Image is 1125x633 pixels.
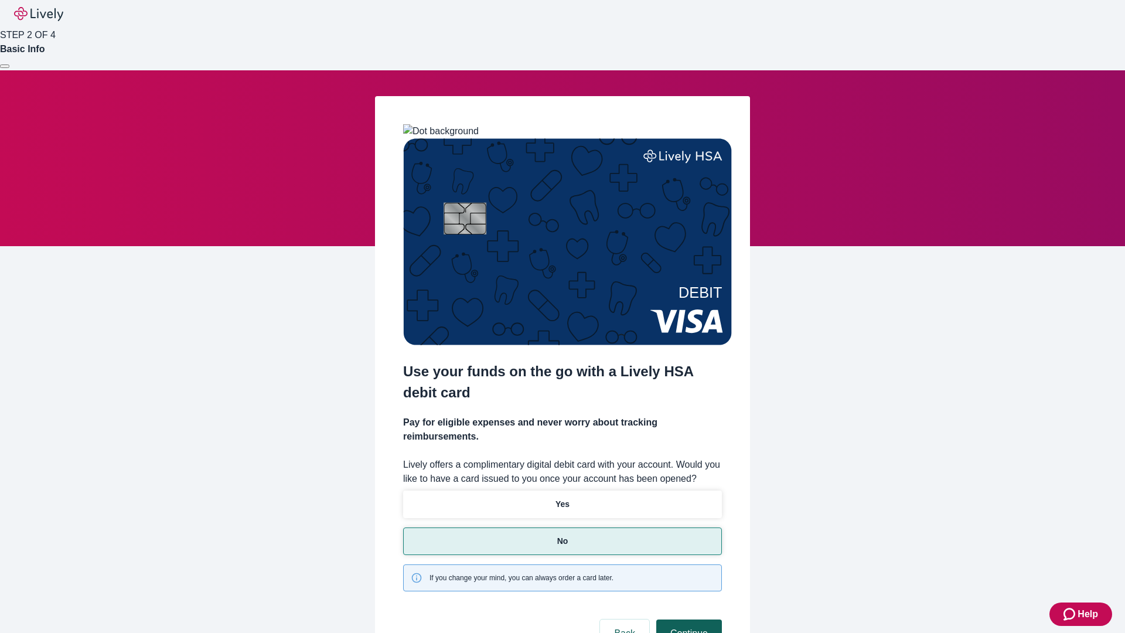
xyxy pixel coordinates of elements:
img: Debit card [403,138,732,345]
span: If you change your mind, you can always order a card later. [429,573,613,583]
h2: Use your funds on the go with a Lively HSA debit card [403,361,722,403]
label: Lively offers a complimentary digital debit card with your account. Would you like to have a card... [403,458,722,486]
button: No [403,527,722,555]
svg: Zendesk support icon [1063,607,1078,621]
p: Yes [555,498,570,511]
button: Zendesk support iconHelp [1049,603,1112,626]
img: Dot background [403,124,479,138]
h4: Pay for eligible expenses and never worry about tracking reimbursements. [403,416,722,444]
span: Help [1078,607,1098,621]
img: Lively [14,7,63,21]
button: Yes [403,491,722,518]
p: No [557,535,568,547]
